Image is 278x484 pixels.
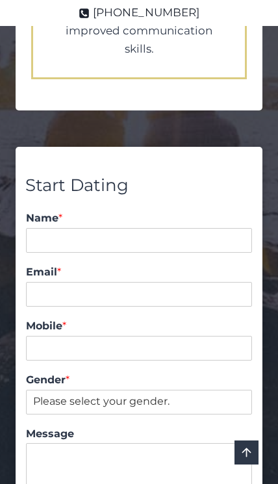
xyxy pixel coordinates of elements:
[26,374,252,387] label: Gender
[26,320,252,333] label: Mobile
[26,212,252,225] label: Name
[25,172,253,199] div: Start Dating
[79,4,199,21] a: [PHONE_NUMBER]
[234,440,259,465] a: Scroll to top
[26,266,252,279] label: Email
[53,5,225,58] p: 73% say it has dramatically improved communication skills.
[93,4,199,21] span: [PHONE_NUMBER]
[26,427,252,441] label: Message
[26,336,252,361] input: Mobile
